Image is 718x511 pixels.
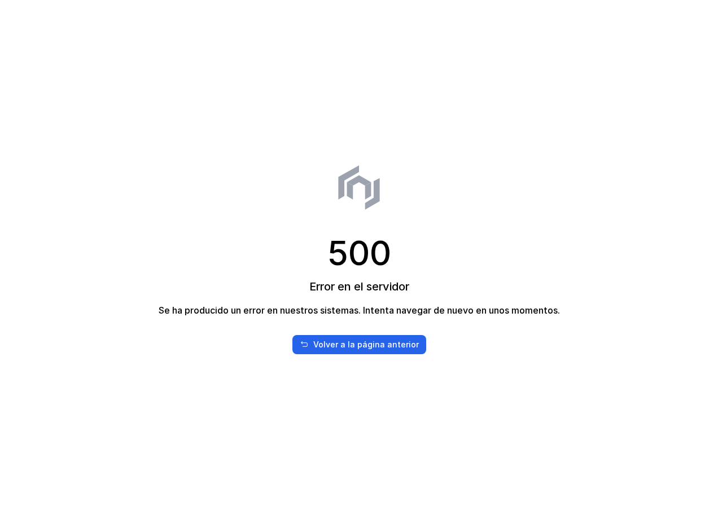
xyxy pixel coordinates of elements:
div: Volver a la página anterior [313,339,419,350]
img: logo_grayscale.svg [332,157,386,218]
div: 500 [327,236,391,270]
div: Se ha producido un error en nuestros sistemas. Intenta navegar de nuevo en unos momentos. [159,303,560,317]
div: Error en el servidor [309,279,409,294]
button: Volver a la página anterior [292,335,426,354]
